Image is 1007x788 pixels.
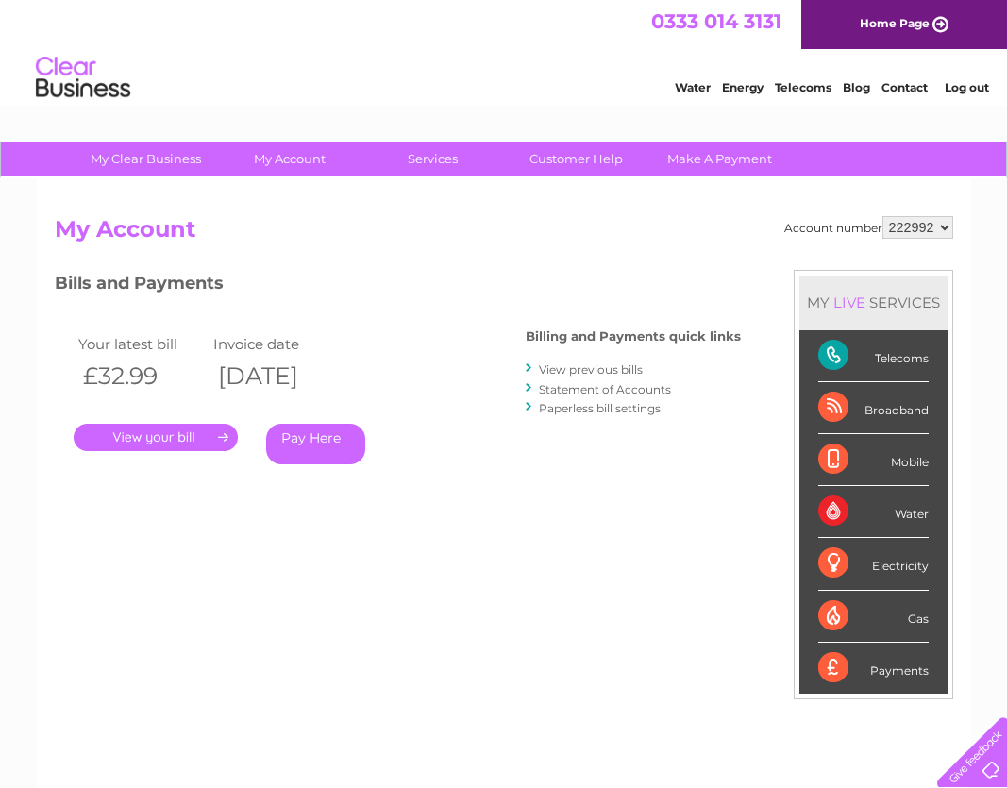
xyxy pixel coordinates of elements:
a: Energy [722,80,764,94]
h4: Billing and Payments quick links [526,329,741,344]
a: Paperless bill settings [539,401,661,415]
a: My Clear Business [68,142,224,176]
a: Make A Payment [642,142,797,176]
div: Mobile [818,434,929,486]
a: Log out [945,80,989,94]
div: MY SERVICES [799,276,948,329]
td: Invoice date [209,331,344,357]
th: £32.99 [74,357,210,395]
div: Electricity [818,538,929,590]
h3: Bills and Payments [55,270,741,303]
a: Services [355,142,511,176]
a: My Account [211,142,367,176]
a: Water [675,80,711,94]
a: Blog [843,80,870,94]
a: Customer Help [498,142,654,176]
div: Gas [818,591,929,643]
th: [DATE] [209,357,344,395]
div: Clear Business is a trading name of Verastar Limited (registered in [GEOGRAPHIC_DATA] No. 3667643... [59,10,950,92]
a: 0333 014 3131 [651,9,781,33]
a: Statement of Accounts [539,382,671,396]
a: Telecoms [775,80,831,94]
div: LIVE [830,293,869,311]
h2: My Account [55,216,953,252]
a: Contact [881,80,928,94]
a: . [74,424,238,451]
a: View previous bills [539,362,643,377]
td: Your latest bill [74,331,210,357]
div: Payments [818,643,929,694]
div: Broadband [818,382,929,434]
img: logo.png [35,49,131,107]
a: Pay Here [266,424,365,464]
div: Water [818,486,929,538]
div: Account number [784,216,953,239]
div: Telecoms [818,330,929,382]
